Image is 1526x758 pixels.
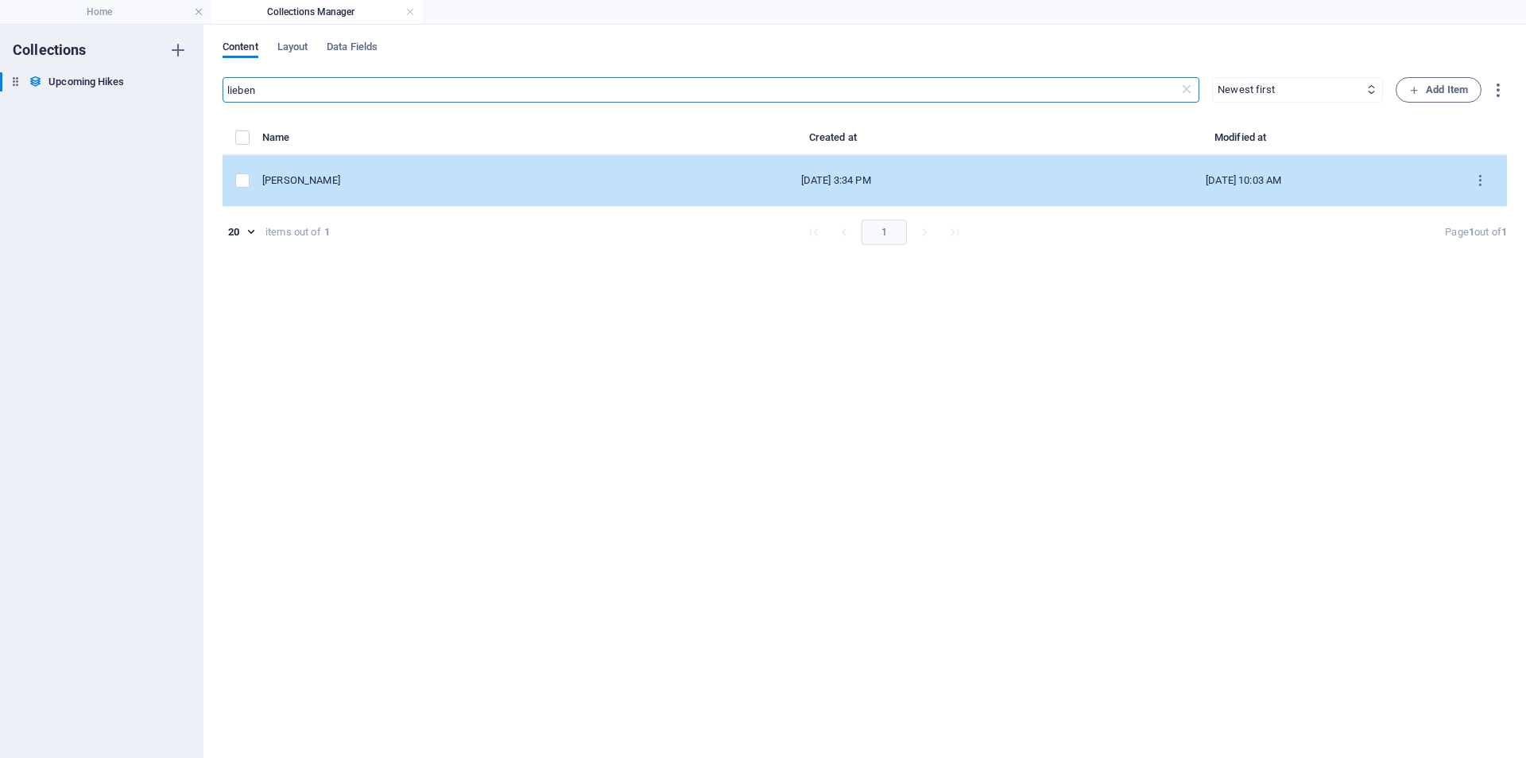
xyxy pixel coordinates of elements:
[1445,225,1507,239] div: Page out of
[862,220,907,245] button: page 1
[1469,226,1474,238] strong: 1
[48,72,124,91] h6: Upcoming Hikes
[1396,77,1481,103] button: Add Item
[223,225,259,239] div: 20
[211,3,423,21] h4: Collections Manager
[1409,80,1468,99] span: Add Item
[265,225,321,239] div: items out of
[223,128,1507,207] table: items list
[1501,226,1507,238] strong: 1
[651,173,1021,188] div: [DATE] 3:34 PM
[223,37,258,60] span: Content
[1034,128,1454,155] th: Modified at
[324,225,330,239] strong: 1
[168,41,188,60] i: Create new collection
[13,41,87,60] h6: Collections
[327,37,378,60] span: Data Fields
[277,37,308,60] span: Layout
[638,128,1034,155] th: Created at
[799,220,970,245] nav: pagination navigation
[223,77,1179,103] input: Search
[262,173,626,188] div: [PERSON_NAME]
[1047,173,1441,188] div: [DATE] 10:03 AM
[262,128,638,155] th: Name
